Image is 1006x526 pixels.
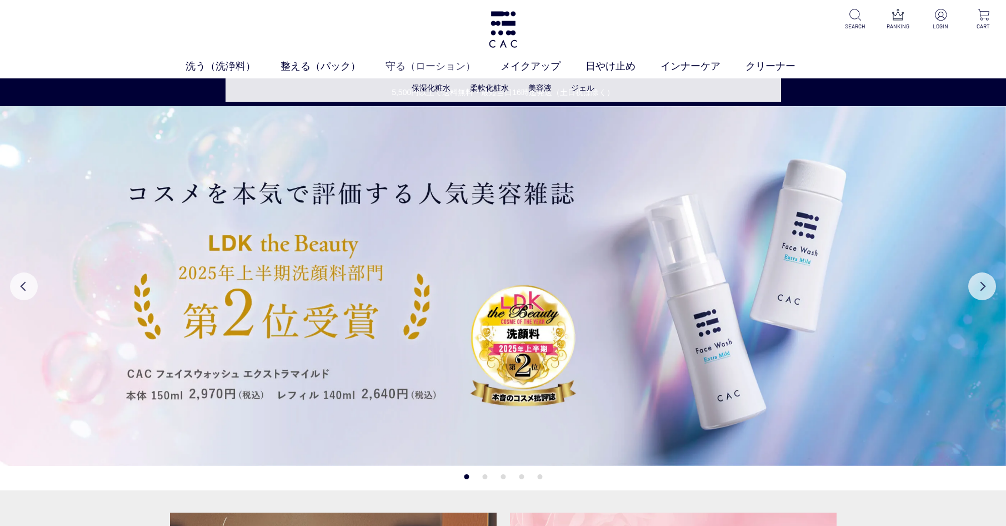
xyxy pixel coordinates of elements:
[745,59,820,74] a: クリーナー
[186,59,281,74] a: 洗う（洗浄料）
[470,83,509,92] a: 柔軟化粧水
[464,474,469,479] button: 1 of 5
[519,474,524,479] button: 4 of 5
[842,22,869,31] p: SEARCH
[842,9,869,31] a: SEARCH
[970,22,997,31] p: CART
[487,11,519,48] img: logo
[884,9,912,31] a: RANKING
[412,83,451,92] a: 保湿化粧水
[927,9,954,31] a: LOGIN
[386,59,501,74] a: 守る（ローション）
[10,272,38,300] button: Previous
[585,59,660,74] a: 日やけ止め
[528,83,552,92] a: 美容液
[281,59,386,74] a: 整える（パック）
[501,474,505,479] button: 3 of 5
[970,9,997,31] a: CART
[571,83,594,92] a: ジェル
[660,59,745,74] a: インナーケア
[884,22,912,31] p: RANKING
[537,474,542,479] button: 5 of 5
[968,272,996,300] button: Next
[1,87,1005,98] a: 5,500円以上で送料無料・最短当日16時迄発送（土日祝は除く）
[482,474,487,479] button: 2 of 5
[501,59,585,74] a: メイクアップ
[927,22,954,31] p: LOGIN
